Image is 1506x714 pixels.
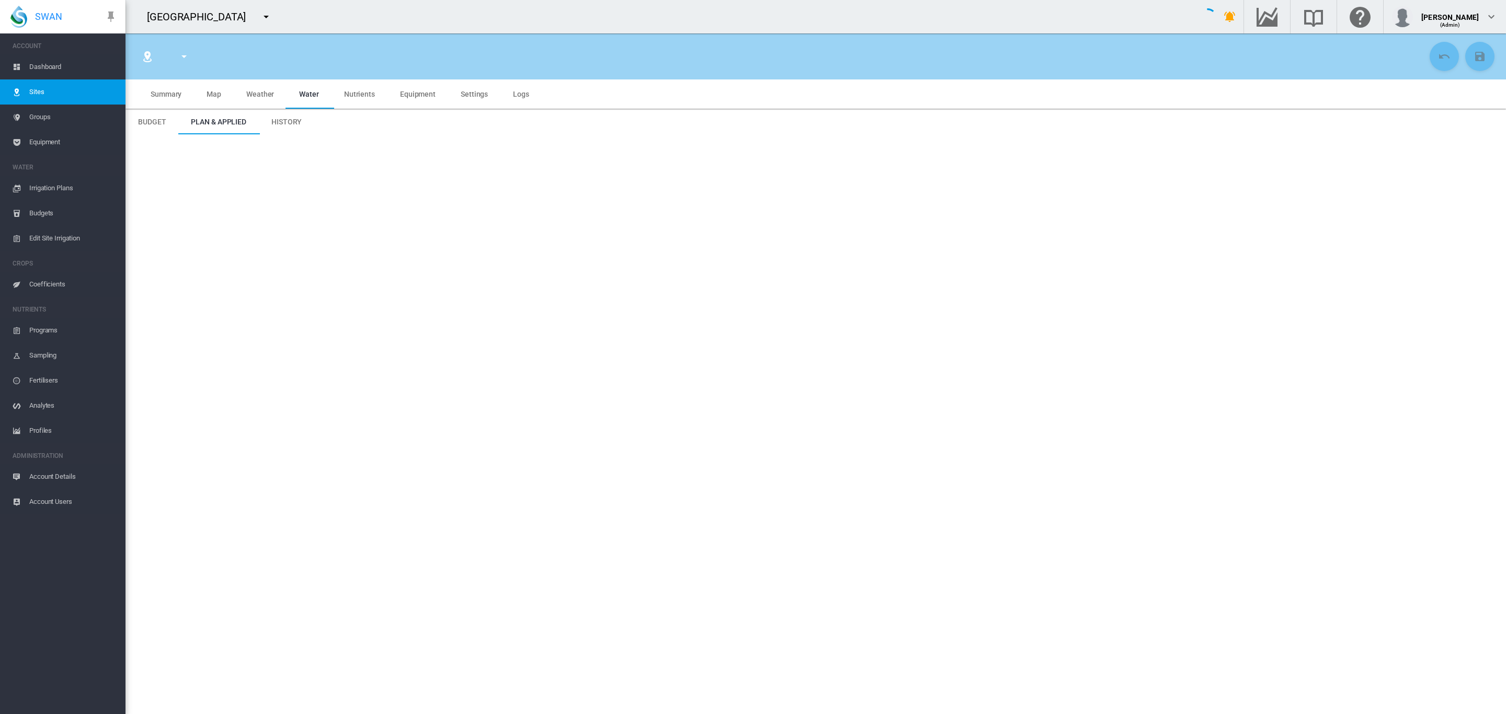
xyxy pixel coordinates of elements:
span: Sites [29,79,117,105]
span: SWAN [35,10,62,23]
span: Summary [151,90,181,98]
md-icon: icon-content-save [1474,50,1486,63]
md-icon: icon-bell-ring [1224,10,1236,23]
span: Water [299,90,319,98]
button: Save Changes [1465,42,1494,71]
button: icon-menu-down [174,46,195,67]
span: Fertilisers [29,368,117,393]
span: NUTRIENTS [13,301,117,318]
span: Account Users [29,489,117,514]
button: icon-menu-down [256,6,277,27]
button: icon-bell-ring [1219,6,1240,27]
span: Analytes [29,393,117,418]
md-icon: Click here for help [1348,10,1373,23]
span: ADMINISTRATION [13,447,117,464]
span: ACCOUNT [13,38,117,54]
md-icon: icon-undo [1438,50,1451,63]
span: Account Details [29,464,117,489]
span: Sampling [29,343,117,368]
img: profile.jpg [1392,6,1413,27]
span: Coefficients [29,272,117,297]
span: Plan & Applied [191,118,246,126]
span: Weather [246,90,274,98]
span: History [271,118,302,126]
div: [GEOGRAPHIC_DATA] [147,9,255,24]
img: SWAN-Landscape-Logo-Colour-drop.png [10,6,27,28]
span: Map [207,90,221,98]
span: Groups [29,105,117,130]
span: Profiles [29,418,117,443]
button: Cancel Changes [1430,42,1459,71]
span: Nutrients [344,90,375,98]
span: Budget [138,118,166,126]
span: Dashboard [29,54,117,79]
span: Equipment [29,130,117,155]
md-icon: icon-menu-down [178,50,190,63]
span: Equipment [400,90,436,98]
md-icon: icon-pin [105,10,117,23]
span: Budgets [29,201,117,226]
span: Settings [461,90,488,98]
span: CROPS [13,255,117,272]
md-icon: icon-chevron-down [1485,10,1498,23]
button: Click to go to list of Sites [137,46,158,67]
md-icon: Go to the Data Hub [1254,10,1280,23]
span: Edit Site Irrigation [29,226,117,251]
span: Programs [29,318,117,343]
span: Logs [513,90,529,98]
span: WATER [13,159,117,176]
md-icon: icon-map-marker-radius [141,50,154,63]
div: [PERSON_NAME] [1421,8,1479,18]
md-icon: Search the knowledge base [1301,10,1326,23]
span: (Admin) [1440,22,1461,28]
span: Irrigation Plans [29,176,117,201]
md-icon: icon-menu-down [260,10,272,23]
